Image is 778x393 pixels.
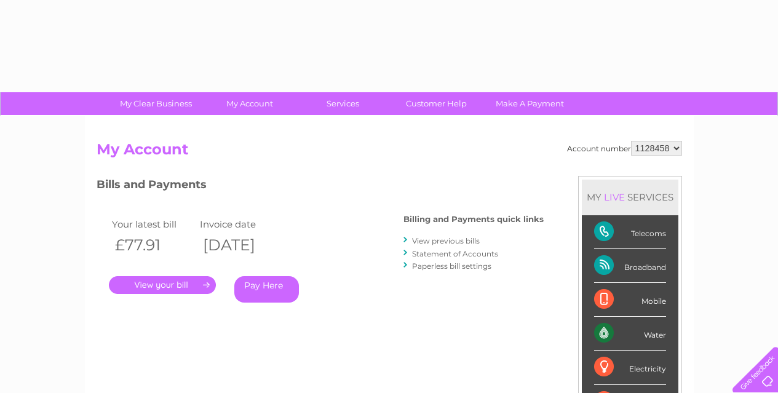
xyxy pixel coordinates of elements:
div: Telecoms [594,215,666,249]
h4: Billing and Payments quick links [403,215,544,224]
td: Invoice date [197,216,285,232]
a: My Account [199,92,300,115]
h2: My Account [97,141,682,164]
a: Services [292,92,394,115]
div: MY SERVICES [582,180,678,215]
div: LIVE [601,191,627,203]
td: Your latest bill [109,216,197,232]
th: [DATE] [197,232,285,258]
a: Customer Help [386,92,487,115]
a: My Clear Business [105,92,207,115]
div: Account number [567,141,682,156]
div: Mobile [594,283,666,317]
th: £77.91 [109,232,197,258]
a: Paperless bill settings [412,261,491,271]
a: Pay Here [234,276,299,303]
a: Make A Payment [479,92,581,115]
div: Water [594,317,666,351]
h3: Bills and Payments [97,176,544,197]
div: Broadband [594,249,666,283]
div: Electricity [594,351,666,384]
a: View previous bills [412,236,480,245]
a: . [109,276,216,294]
a: Statement of Accounts [412,249,498,258]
